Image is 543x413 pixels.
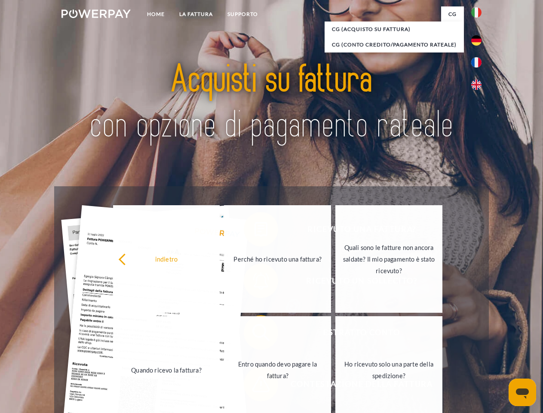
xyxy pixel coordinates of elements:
a: Quali sono le fatture non ancora saldate? Il mio pagamento è stato ricevuto? [335,205,442,313]
a: CG (Conto Credito/Pagamento rateale) [325,37,464,52]
div: Entro quando devo pagare la fattura? [229,358,326,382]
div: Quando ricevo la fattura? [118,364,215,376]
a: Supporto [220,6,265,22]
div: Perché ho ricevuto una fattura? [229,253,326,265]
a: Home [140,6,172,22]
img: de [471,35,482,46]
iframe: Pulsante per aprire la finestra di messaggistica [509,379,536,406]
a: CG (Acquisto su fattura) [325,22,464,37]
img: title-powerpay_it.svg [82,41,461,165]
img: fr [471,57,482,68]
a: LA FATTURA [172,6,220,22]
img: logo-powerpay-white.svg [61,9,131,18]
img: it [471,7,482,18]
div: indietro [118,253,215,265]
img: en [471,80,482,90]
a: CG [441,6,464,22]
div: Ho ricevuto solo una parte della spedizione? [341,358,437,382]
div: Quali sono le fatture non ancora saldate? Il mio pagamento è stato ricevuto? [341,241,437,276]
